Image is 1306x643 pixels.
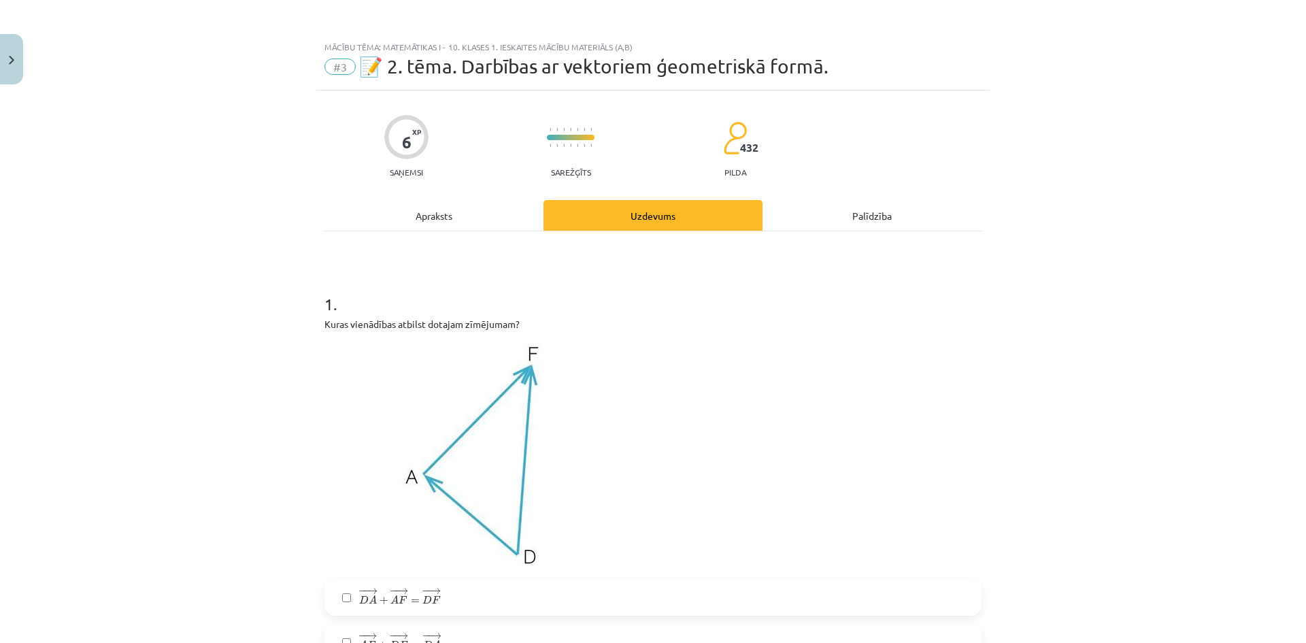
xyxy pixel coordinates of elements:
[570,144,571,147] img: icon-short-line-57e1e144782c952c97e751825c79c345078a6d821885a25fce030b3d8c18986b.svg
[324,271,982,313] h1: 1 .
[324,200,543,231] div: Apraksts
[577,128,578,131] img: icon-short-line-57e1e144782c952c97e751825c79c345078a6d821885a25fce030b3d8c18986b.svg
[399,596,407,604] span: F
[422,633,431,640] span: −
[723,121,747,155] img: students-c634bb4e5e11cddfef0936a35e636f08e4e9abd3cc4e673bd6f9a4125e45ecb1.svg
[550,128,551,131] img: icon-short-line-57e1e144782c952c97e751825c79c345078a6d821885a25fce030b3d8c18986b.svg
[324,59,356,75] span: #3
[763,200,982,231] div: Palīdzība
[724,167,746,177] p: pilda
[402,133,412,152] div: 6
[570,128,571,131] img: icon-short-line-57e1e144782c952c97e751825c79c345078a6d821885a25fce030b3d8c18986b.svg
[563,128,565,131] img: icon-short-line-57e1e144782c952c97e751825c79c345078a6d821885a25fce030b3d8c18986b.svg
[740,142,758,154] span: 432
[422,595,432,604] span: D
[359,55,828,78] span: 📝 2. tēma. Darbības ar vektoriem ģeometriskā formā.
[363,589,365,595] span: −
[577,144,578,147] img: icon-short-line-57e1e144782c952c97e751825c79c345078a6d821885a25fce030b3d8c18986b.svg
[590,128,592,131] img: icon-short-line-57e1e144782c952c97e751825c79c345078a6d821885a25fce030b3d8c18986b.svg
[384,167,429,177] p: Saņemsi
[393,589,395,595] span: −
[426,633,428,640] span: −
[584,128,585,131] img: icon-short-line-57e1e144782c952c97e751825c79c345078a6d821885a25fce030b3d8c18986b.svg
[324,42,982,52] div: Mācību tēma: Matemātikas i - 10. klases 1. ieskaites mācību materiāls (a,b)
[551,167,591,177] p: Sarežģīts
[550,144,551,147] img: icon-short-line-57e1e144782c952c97e751825c79c345078a6d821885a25fce030b3d8c18986b.svg
[358,633,367,640] span: −
[584,144,585,147] img: icon-short-line-57e1e144782c952c97e751825c79c345078a6d821885a25fce030b3d8c18986b.svg
[563,144,565,147] img: icon-short-line-57e1e144782c952c97e751825c79c345078a6d821885a25fce030b3d8c18986b.svg
[367,589,378,595] span: →
[397,633,408,640] span: →
[390,589,399,595] span: −
[556,128,558,131] img: icon-short-line-57e1e144782c952c97e751825c79c345078a6d821885a25fce030b3d8c18986b.svg
[369,595,377,604] span: A
[430,589,441,595] span: →
[411,599,420,604] span: =
[324,317,982,331] p: Kuras vienādības atbilst dotajam zīmējumam?
[431,633,441,640] span: →
[366,633,377,640] span: →
[359,595,369,604] span: D
[422,589,431,595] span: −
[390,595,399,604] span: A
[358,589,367,595] span: −
[362,633,363,640] span: −
[556,144,558,147] img: icon-short-line-57e1e144782c952c97e751825c79c345078a6d821885a25fce030b3d8c18986b.svg
[432,596,441,604] span: F
[412,128,421,135] span: XP
[590,144,592,147] img: icon-short-line-57e1e144782c952c97e751825c79c345078a6d821885a25fce030b3d8c18986b.svg
[389,633,398,640] span: −
[380,597,388,605] span: +
[393,633,395,640] span: −
[543,200,763,231] div: Uzdevums
[9,56,14,65] img: icon-close-lesson-0947bae3869378f0d4975bcd49f059093ad1ed9edebbc8119c70593378902aed.svg
[426,589,428,595] span: −
[397,589,408,595] span: →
